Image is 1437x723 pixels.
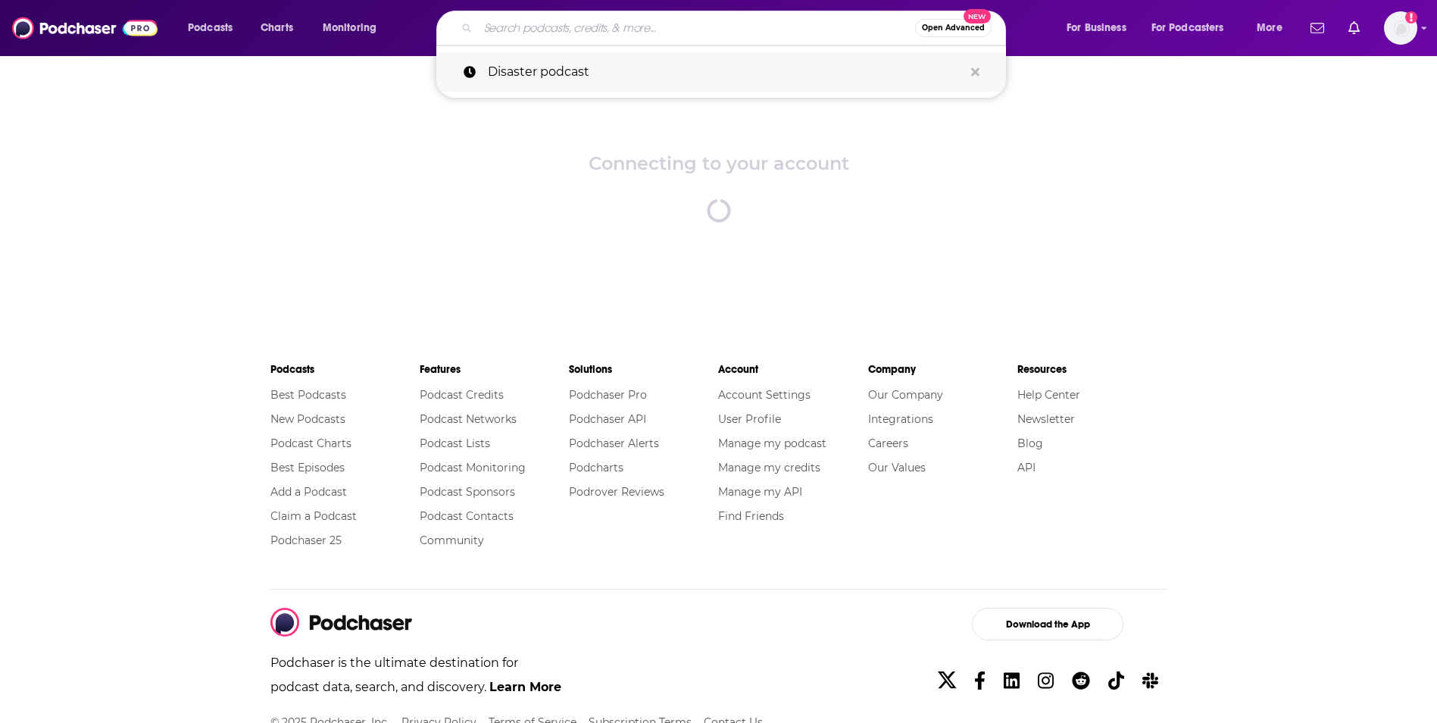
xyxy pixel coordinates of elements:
[270,437,351,450] a: Podcast Charts
[998,664,1026,698] a: Linkedin
[1246,16,1301,40] button: open menu
[270,509,357,523] a: Claim a Podcast
[270,388,346,402] a: Best Podcasts
[489,680,561,694] a: Learn More
[868,412,933,426] a: Integrations
[718,485,802,499] a: Manage my API
[251,16,302,40] a: Charts
[1384,11,1417,45] button: Show profile menu
[478,16,915,40] input: Search podcasts, credits, & more...
[1017,461,1036,474] a: API
[488,52,964,92] p: Disaster podcast
[1032,664,1060,698] a: Instagram
[1017,437,1043,450] a: Blog
[868,461,926,474] a: Our Values
[1017,388,1080,402] a: Help Center
[718,388,811,402] a: Account Settings
[868,437,908,450] a: Careers
[270,651,564,712] p: Podchaser is the ultimate destination for podcast data, search, and discovery.
[1136,664,1164,698] a: Slack
[589,152,849,174] div: Connecting to your account
[451,11,1020,45] div: Search podcasts, credits, & more...
[12,14,158,42] img: Podchaser - Follow, Share and Rate Podcasts
[270,485,347,499] a: Add a Podcast
[1151,17,1224,39] span: For Podcasters
[420,509,514,523] a: Podcast Contacts
[915,19,992,37] button: Open AdvancedNew
[1056,16,1145,40] button: open menu
[1384,11,1417,45] img: User Profile
[420,437,490,450] a: Podcast Lists
[420,534,484,547] a: Community
[1405,11,1417,23] svg: Add a profile image
[868,356,1017,383] li: Company
[1304,15,1330,41] a: Show notifications dropdown
[718,356,867,383] li: Account
[312,16,396,40] button: open menu
[188,17,233,39] span: Podcasts
[569,485,664,499] a: Podrover Reviews
[964,9,991,23] span: New
[972,608,1123,640] button: Download the App
[569,461,623,474] a: Podcharts
[569,388,647,402] a: Podchaser Pro
[177,16,252,40] button: open menu
[1066,664,1096,698] a: Reddit
[1017,356,1167,383] li: Resources
[1017,412,1075,426] a: Newsletter
[436,52,1006,92] a: Disaster podcast
[569,437,659,450] a: Podchaser Alerts
[718,412,781,426] a: User Profile
[718,461,820,474] a: Manage my credits
[569,412,646,426] a: Podchaser API
[261,17,293,39] span: Charts
[270,608,413,637] img: Podchaser - Follow, Share and Rate Podcasts
[323,17,376,39] span: Monitoring
[868,388,943,402] a: Our Company
[420,461,526,474] a: Podcast Monitoring
[1142,16,1246,40] button: open menu
[420,356,569,383] li: Features
[270,356,420,383] li: Podcasts
[270,412,345,426] a: New Podcasts
[932,664,962,698] a: X/Twitter
[1102,664,1130,698] a: TikTok
[1257,17,1282,39] span: More
[420,485,515,499] a: Podcast Sponsors
[718,437,826,450] a: Manage my podcast
[929,608,1167,640] a: Download the App
[569,356,718,383] li: Solutions
[922,24,985,32] span: Open Advanced
[718,509,784,523] a: Find Friends
[1067,17,1126,39] span: For Business
[968,664,992,698] a: Facebook
[420,388,504,402] a: Podcast Credits
[420,412,517,426] a: Podcast Networks
[270,534,342,547] a: Podchaser 25
[1384,11,1417,45] span: Logged in as bbrockman
[1342,15,1366,41] a: Show notifications dropdown
[270,461,345,474] a: Best Episodes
